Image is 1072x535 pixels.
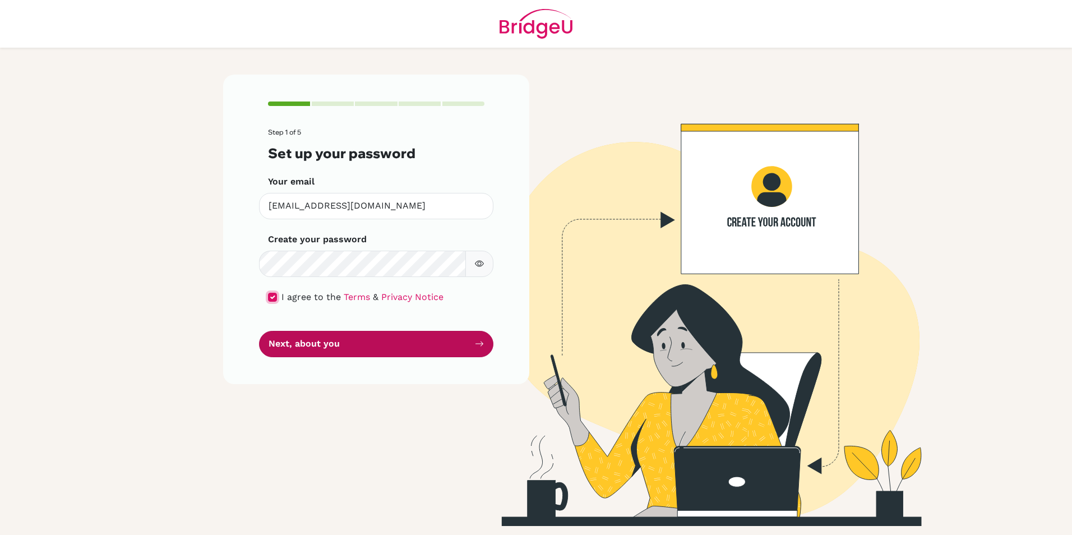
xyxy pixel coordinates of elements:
input: Insert your email* [259,193,493,219]
a: Privacy Notice [381,292,443,302]
h3: Set up your password [268,145,484,162]
label: Your email [268,175,315,188]
span: & [373,292,378,302]
span: I agree to the [281,292,341,302]
img: Create your account [376,75,1015,526]
a: Terms [344,292,370,302]
span: Step 1 of 5 [268,128,301,136]
label: Create your password [268,233,367,246]
button: Next, about you [259,331,493,357]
